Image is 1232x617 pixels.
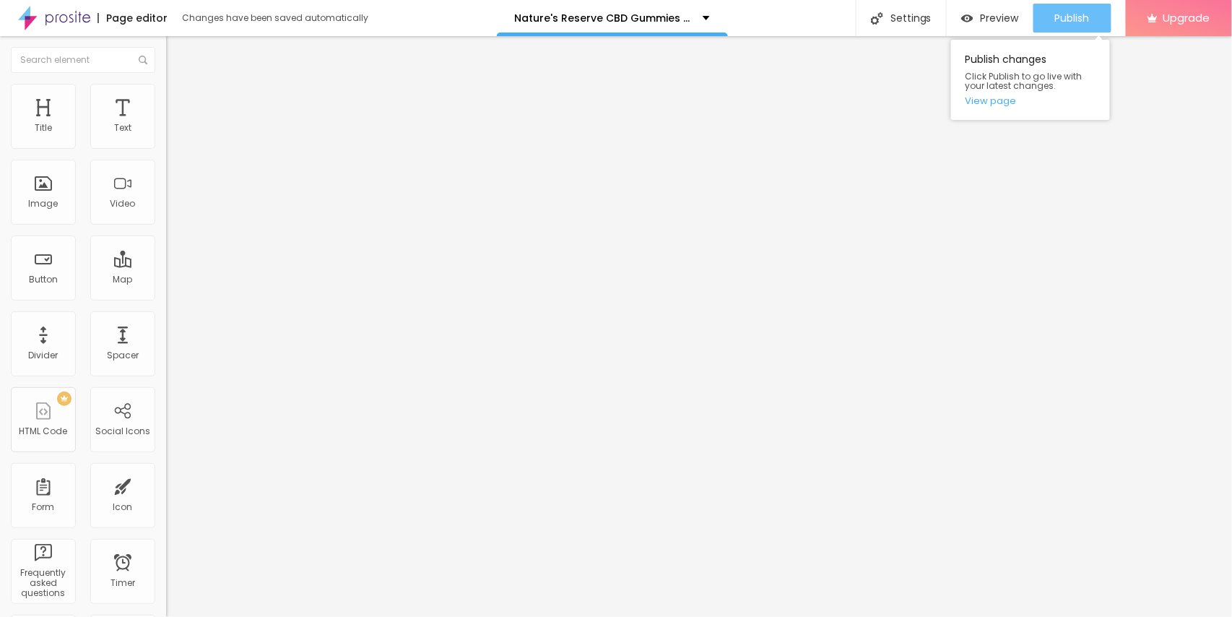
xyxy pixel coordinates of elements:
[1163,12,1210,24] span: Upgrade
[966,72,1096,90] span: Click Publish to go live with your latest changes.
[110,578,135,588] div: Timer
[19,426,68,436] div: HTML Code
[1033,4,1111,33] button: Publish
[107,350,139,361] div: Spacer
[35,123,52,133] div: Title
[113,502,133,512] div: Icon
[966,96,1096,105] a: View page
[97,13,168,23] div: Page editor
[110,199,136,209] div: Video
[182,14,368,22] div: Changes have been saved automatically
[166,36,1232,617] iframe: Editor
[11,47,155,73] input: Search element
[139,56,147,64] img: Icone
[114,123,131,133] div: Text
[113,275,133,285] div: Map
[29,199,58,209] div: Image
[981,12,1019,24] span: Preview
[32,502,55,512] div: Form
[95,426,150,436] div: Social Icons
[14,568,71,599] div: Frequently asked questions
[961,12,973,25] img: view-1.svg
[871,12,883,25] img: Icone
[947,4,1033,33] button: Preview
[951,40,1110,120] div: Publish changes
[29,275,58,285] div: Button
[29,350,58,361] div: Divider
[1055,12,1090,24] span: Publish
[515,13,692,23] p: Nature's Reserve CBD Gummies Reviews : Natural Safe And Effective!!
